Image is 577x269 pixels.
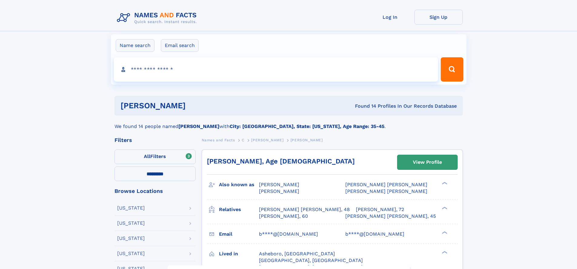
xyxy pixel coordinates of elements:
[259,213,308,220] a: [PERSON_NAME], 60
[356,206,404,213] a: [PERSON_NAME], 72
[440,230,448,234] div: ❯
[251,136,284,144] a: [PERSON_NAME]
[114,150,196,164] label: Filters
[161,39,199,52] label: Email search
[413,155,442,169] div: View Profile
[397,155,457,170] a: View Profile
[219,229,259,239] h3: Email
[345,182,427,187] span: [PERSON_NAME] [PERSON_NAME]
[219,249,259,259] h3: Lived in
[259,182,299,187] span: [PERSON_NAME]
[270,103,457,109] div: Found 14 Profiles In Our Records Database
[117,236,145,241] div: [US_STATE]
[114,188,196,194] div: Browse Locations
[345,213,436,220] a: [PERSON_NAME] [PERSON_NAME], 45
[219,204,259,215] h3: Relatives
[114,57,438,82] input: search input
[259,188,299,194] span: [PERSON_NAME]
[251,138,284,142] span: [PERSON_NAME]
[242,136,244,144] a: C
[440,206,448,210] div: ❯
[414,10,463,25] a: Sign Up
[219,180,259,190] h3: Also known as
[440,181,448,185] div: ❯
[114,10,202,26] img: Logo Names and Facts
[259,206,350,213] a: [PERSON_NAME] [PERSON_NAME], 48
[230,123,384,129] b: City: [GEOGRAPHIC_DATA], State: [US_STATE], Age Range: 35-45
[114,137,196,143] div: Filters
[207,157,355,165] a: [PERSON_NAME], Age [DEMOGRAPHIC_DATA]
[117,206,145,210] div: [US_STATE]
[117,221,145,226] div: [US_STATE]
[259,251,335,257] span: Asheboro, [GEOGRAPHIC_DATA]
[114,116,463,130] div: We found 14 people named with .
[121,102,270,109] h1: [PERSON_NAME]
[366,10,414,25] a: Log In
[117,251,145,256] div: [US_STATE]
[290,138,323,142] span: [PERSON_NAME]
[242,138,244,142] span: C
[345,188,427,194] span: [PERSON_NAME] [PERSON_NAME]
[440,250,448,254] div: ❯
[259,257,363,263] span: [GEOGRAPHIC_DATA], [GEOGRAPHIC_DATA]
[202,136,235,144] a: Names and Facts
[178,123,219,129] b: [PERSON_NAME]
[116,39,154,52] label: Name search
[144,153,150,159] span: All
[441,57,463,82] button: Search Button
